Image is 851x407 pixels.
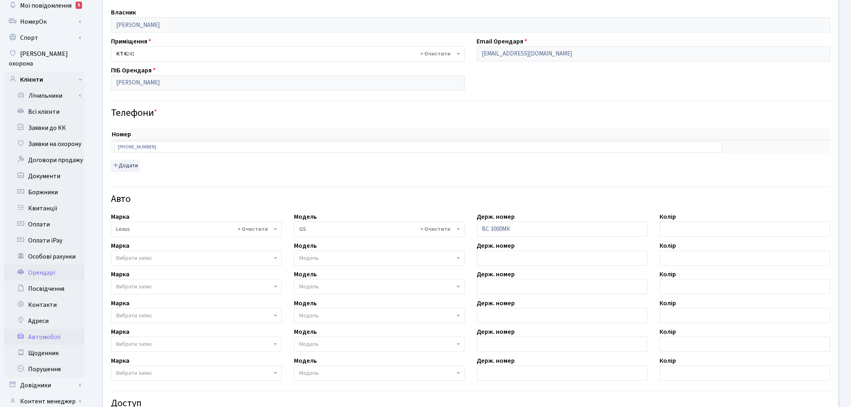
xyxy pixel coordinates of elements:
a: Оплати iPay [4,232,84,249]
label: Колір [660,241,676,251]
span: Вибрати запис [116,254,152,262]
label: Держ. номер [477,298,515,308]
label: Марка [111,241,129,251]
span: Видалити всі елементи [238,225,268,233]
label: Email Орендаря [477,37,528,46]
label: Модель [294,241,317,251]
label: ПІБ Орендаря [111,66,156,75]
span: Видалити всі елементи [421,225,451,233]
a: НомерОк [4,14,84,30]
b: КТ4 [116,50,126,58]
a: Щоденник [4,345,84,361]
label: Модель [294,269,317,279]
a: Адреси [4,313,84,329]
span: Lexus [116,225,272,233]
a: Орендарі [4,265,84,281]
th: Номер [111,129,726,140]
span: GS [299,225,455,233]
span: Lexus [111,222,282,237]
span: Вибрати запис [116,369,152,377]
a: Клієнти [4,72,84,88]
a: Довідники [4,377,84,393]
span: Модель [299,283,319,291]
a: Посвідчення [4,281,84,297]
a: [PERSON_NAME] охорона [4,46,84,72]
label: Держ. номер [477,212,515,222]
a: Порушення [4,361,84,377]
span: Мої повідомлення [20,1,72,10]
a: Заявки до КК [4,120,84,136]
span: GS [294,222,465,237]
label: Колір [660,298,676,308]
label: Модель [294,356,317,366]
span: Вибрати запис [116,283,152,291]
label: Держ. номер [477,356,515,366]
span: <b>КТ4</b>&nbsp;&nbsp;&nbsp;241 [116,50,455,58]
label: Колір [660,269,676,279]
label: Держ. номер [477,327,515,337]
a: Автомобілі [4,329,84,345]
a: Боржники [4,184,84,200]
label: Модель [294,212,317,222]
span: Вибрати запис [116,340,152,348]
label: Марка [111,327,129,337]
h4: Авто [111,193,830,205]
label: Колір [660,212,676,222]
label: Марка [111,298,129,308]
label: Модель [294,298,317,308]
a: Лічильники [9,88,84,104]
a: Особові рахунки [4,249,84,265]
a: Всі клієнти [4,104,84,120]
label: Марка [111,269,129,279]
label: Власник [111,8,136,17]
span: Модель [299,312,319,320]
span: Модель [299,254,319,262]
div: 5 [76,2,82,9]
input: Буде використано в якості логіна [477,46,831,62]
a: Контакти [4,297,84,313]
label: Держ. номер [477,241,515,251]
label: Держ. номер [477,269,515,279]
span: <b>КТ4</b>&nbsp;&nbsp;&nbsp;241 [111,46,465,62]
span: Модель [299,340,319,348]
label: Модель [294,327,317,337]
a: Квитанції [4,200,84,216]
h4: Телефони [111,107,830,119]
a: Договори продажу [4,152,84,168]
a: Оплати [4,216,84,232]
label: Колір [660,356,676,366]
button: Додати [111,160,140,172]
label: Марка [111,356,129,366]
label: Колір [660,327,676,337]
label: Марка [111,212,129,222]
label: Приміщення [111,37,151,46]
a: Документи [4,168,84,184]
span: Модель [299,369,319,377]
span: Вибрати запис [116,312,152,320]
a: Спорт [4,30,84,46]
a: Заявки на охорону [4,136,84,152]
span: Видалити всі елементи [421,50,451,58]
